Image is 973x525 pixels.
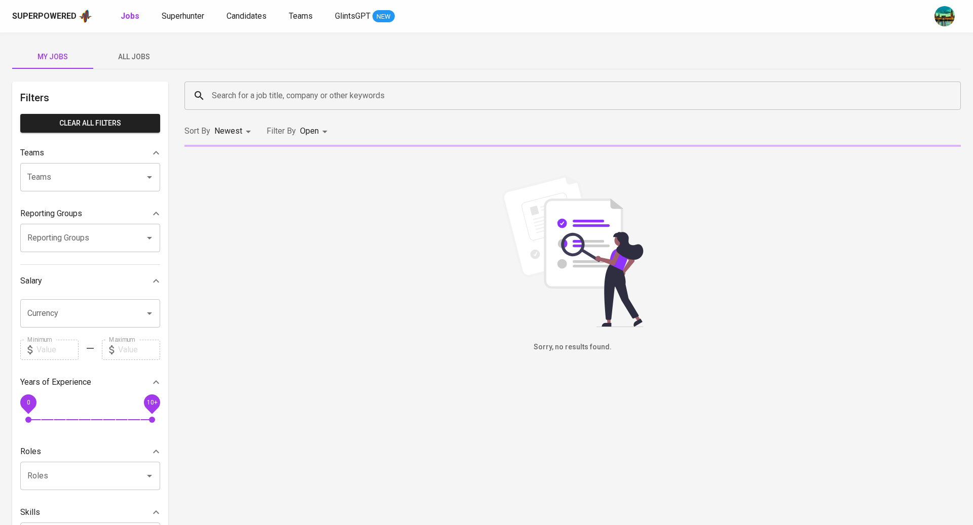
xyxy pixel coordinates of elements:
[162,11,204,21] span: Superhunter
[227,10,269,23] a: Candidates
[227,11,267,21] span: Candidates
[79,9,92,24] img: app logo
[20,275,42,287] p: Salary
[335,11,370,21] span: GlintsGPT
[121,10,141,23] a: Jobs
[20,208,82,220] p: Reporting Groups
[142,170,157,184] button: Open
[267,125,296,137] p: Filter By
[20,143,160,163] div: Teams
[289,11,313,21] span: Teams
[214,122,254,141] div: Newest
[118,340,160,360] input: Value
[497,175,649,327] img: file_searching.svg
[162,10,206,23] a: Superhunter
[18,51,87,63] span: My Jobs
[214,125,242,137] p: Newest
[20,114,160,133] button: Clear All filters
[184,125,210,137] p: Sort By
[20,446,41,458] p: Roles
[99,51,168,63] span: All Jobs
[300,122,331,141] div: Open
[36,340,79,360] input: Value
[20,147,44,159] p: Teams
[12,9,92,24] a: Superpoweredapp logo
[142,231,157,245] button: Open
[289,10,315,23] a: Teams
[146,398,157,406] span: 10+
[26,398,30,406] span: 0
[20,376,91,388] p: Years of Experience
[142,469,157,483] button: Open
[28,117,152,130] span: Clear All filters
[20,441,160,462] div: Roles
[184,342,961,353] h6: Sorry, no results found.
[12,11,77,22] div: Superpowered
[20,271,160,291] div: Salary
[20,506,40,518] p: Skills
[934,6,955,26] img: a5d44b89-0c59-4c54-99d0-a63b29d42bd3.jpg
[20,204,160,224] div: Reporting Groups
[372,12,395,22] span: NEW
[300,126,319,136] span: Open
[142,306,157,320] button: Open
[20,90,160,106] h6: Filters
[20,372,160,392] div: Years of Experience
[20,502,160,522] div: Skills
[121,11,139,21] b: Jobs
[335,10,395,23] a: GlintsGPT NEW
